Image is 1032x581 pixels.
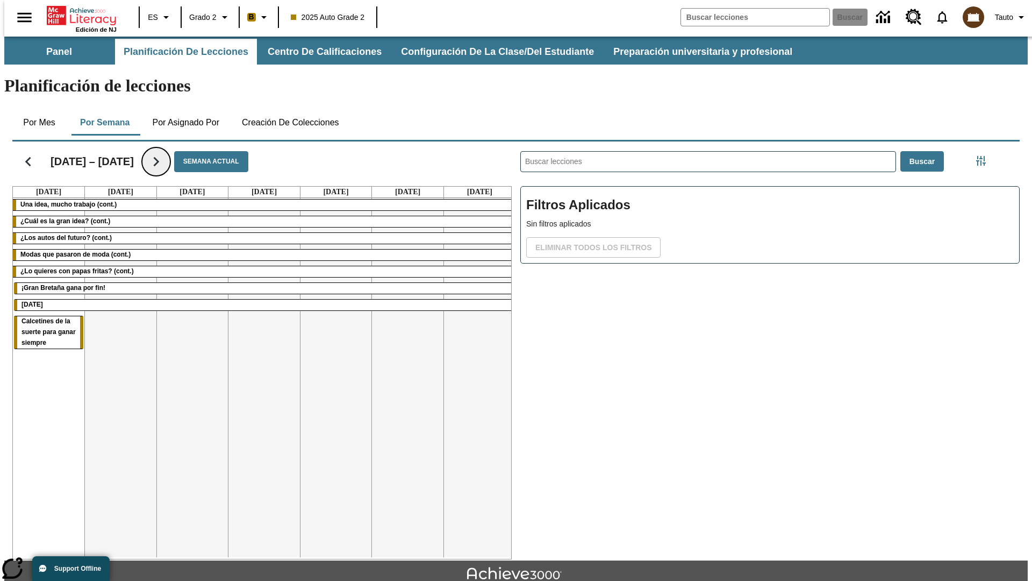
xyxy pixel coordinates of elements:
button: Creación de colecciones [233,110,348,136]
div: Subbarra de navegación [4,39,802,65]
span: ¿Cuál es la gran idea? (cont.) [20,217,110,225]
span: Modas que pasaron de moda (cont.) [20,251,131,258]
button: Support Offline [32,556,110,581]
span: Support Offline [54,565,101,572]
div: Una idea, mucho trabajo (cont.) [13,200,515,210]
input: Buscar campo [681,9,829,26]
a: Portada [47,5,117,26]
div: ¡Gran Bretaña gana por fin! [14,283,514,294]
h2: Filtros Aplicados [526,192,1014,218]
div: ¿Cuál es la gran idea? (cont.) [13,216,515,227]
div: Modas que pasaron de moda (cont.) [13,250,515,260]
span: 2025 Auto Grade 2 [291,12,365,23]
button: Centro de calificaciones [259,39,390,65]
h2: [DATE] – [DATE] [51,155,134,168]
input: Buscar lecciones [521,152,895,172]
div: Portada [47,4,117,33]
button: Preparación universitaria y profesional [605,39,801,65]
div: Día del Trabajo [14,300,514,310]
a: 6 de septiembre de 2025 [393,187,422,197]
div: Calendario [4,137,512,559]
button: Buscar [900,151,944,172]
a: Centro de información [870,3,899,32]
a: Centro de recursos, Se abrirá en una pestaña nueva. [899,3,928,32]
button: Perfil/Configuración [991,8,1032,27]
div: ¿Lo quieres con papas fritas? (cont.) [13,266,515,277]
button: Grado: Grado 2, Elige un grado [185,8,235,27]
button: Por mes [12,110,66,136]
a: 5 de septiembre de 2025 [321,187,350,197]
button: Por semana [71,110,138,136]
a: 7 de septiembre de 2025 [465,187,494,197]
span: Tauto [995,12,1013,23]
a: 2 de septiembre de 2025 [106,187,135,197]
button: Abrir el menú lateral [9,2,40,33]
a: 3 de septiembre de 2025 [177,187,207,197]
button: Menú lateral de filtros [970,150,992,172]
button: Configuración de la clase/del estudiante [392,39,603,65]
span: ¿Los autos del futuro? (cont.) [20,234,112,242]
a: 4 de septiembre de 2025 [249,187,279,197]
button: Escoja un nuevo avatar [956,3,991,31]
span: ¿Lo quieres con papas fritas? (cont.) [20,267,134,275]
button: Panel [5,39,113,65]
div: ¿Los autos del futuro? (cont.) [13,233,515,244]
span: Una idea, mucho trabajo (cont.) [20,201,117,208]
button: Boost El color de la clase es anaranjado claro. Cambiar el color de la clase. [243,8,275,27]
span: B [249,10,254,24]
button: Por asignado por [144,110,228,136]
span: Día del Trabajo [21,301,43,308]
span: ES [148,12,158,23]
div: Calcetines de la suerte para ganar siempre [14,316,83,349]
span: Edición de NJ [76,26,117,33]
button: Lenguaje: ES, Selecciona un idioma [143,8,177,27]
div: Subbarra de navegación [4,37,1028,65]
h1: Planificación de lecciones [4,76,1028,96]
img: avatar image [963,6,984,28]
p: Sin filtros aplicados [526,218,1014,230]
span: Grado 2 [189,12,217,23]
div: Filtros Aplicados [520,186,1020,264]
span: ¡Gran Bretaña gana por fin! [21,284,105,292]
button: Regresar [15,148,42,175]
div: Buscar [512,137,1020,559]
a: Notificaciones [928,3,956,31]
button: Semana actual [174,151,248,172]
button: Planificación de lecciones [115,39,257,65]
span: Calcetines de la suerte para ganar siempre [21,317,76,346]
button: Seguir [142,148,170,175]
a: 1 de septiembre de 2025 [34,187,63,197]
